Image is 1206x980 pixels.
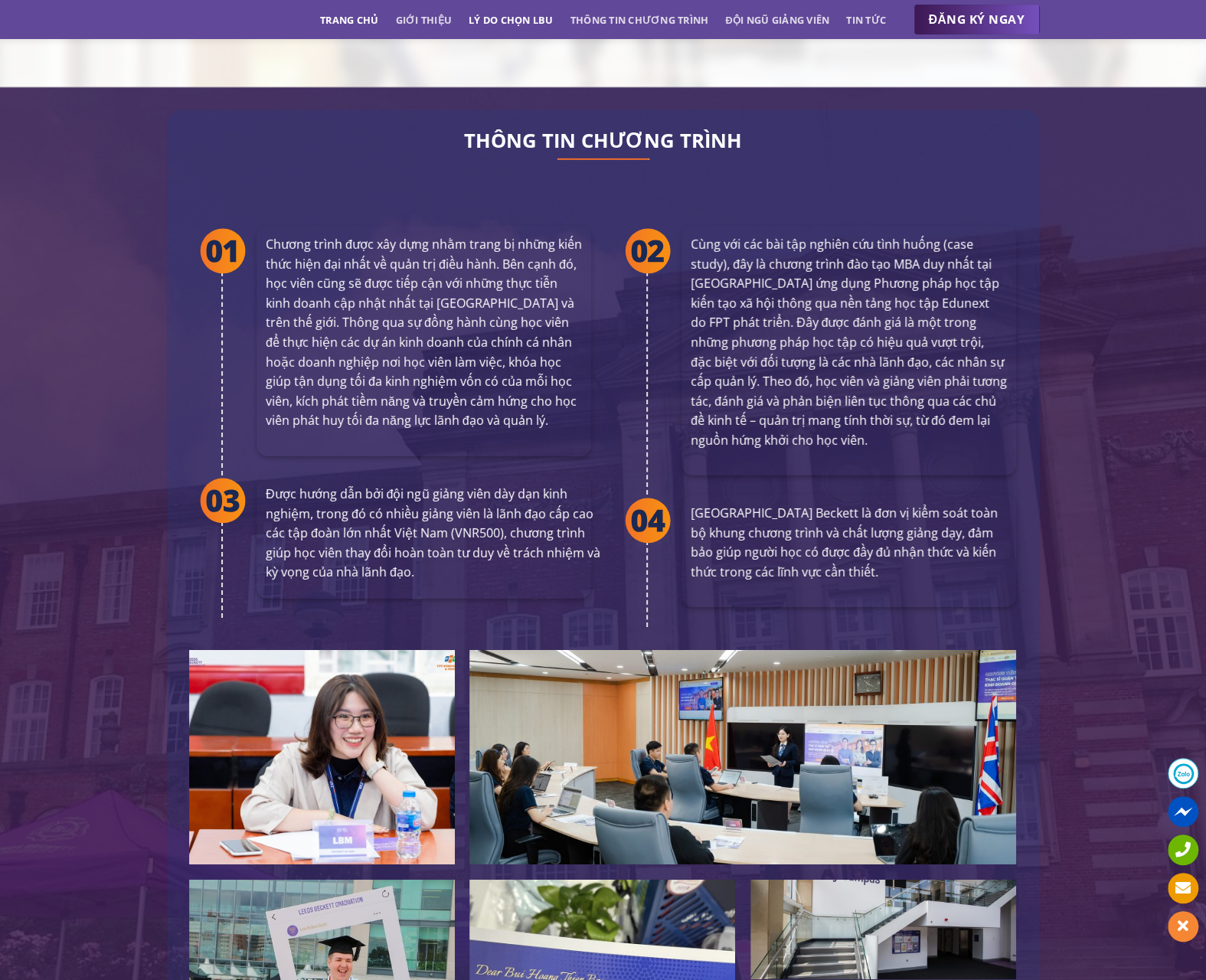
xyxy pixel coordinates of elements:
[570,6,709,34] a: Thông tin chương trình
[320,6,378,34] a: Trang chủ
[266,235,582,431] p: Chương trình được xây dựng nhằm trang bị những kiến thức hiện đại nhất về quản trị điều hành. Bên...
[469,6,554,34] a: Lý do chọn LBU
[266,485,600,583] p: Được hướng dẫn bởi đội ngũ giảng viên dày dạn kinh nghiệm, trong đó có nhiều giảng viên là lãnh đ...
[846,6,886,34] a: Tin tức
[691,504,1007,582] p: [GEOGRAPHIC_DATA] Beckett là đơn vị kiểm soát toàn bộ khung chương trình và chất lượng giảng dạy,...
[913,5,1040,35] a: ĐĂNG KÝ NGAY
[725,6,829,34] a: Đội ngũ giảng viên
[557,158,649,160] img: line-lbu.jpg
[929,10,1025,29] span: ĐĂNG KÝ NGAY
[190,133,1017,149] h2: THÔNG TIN CHƯƠNG TRÌNH
[395,6,452,34] a: Giới thiệu
[691,235,1007,451] p: Cùng với các bài tập nghiên cứu tình huống (case study), đây là chương trình đào tạo MBA duy nhất...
